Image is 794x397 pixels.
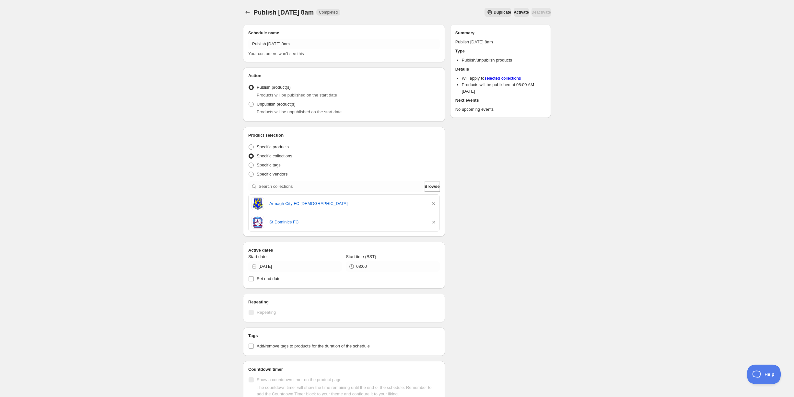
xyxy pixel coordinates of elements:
[257,377,342,382] span: Show a countdown timer on the product page
[514,8,529,17] button: Activate
[269,219,425,225] a: St Dominics FC
[455,39,546,45] p: Publish [DATE] 8am
[455,30,546,36] h2: Summary
[485,8,511,17] button: Secondary action label
[257,102,296,107] span: Unpublish product(s)
[425,181,440,192] button: Browse
[455,106,546,113] p: No upcoming events
[248,247,440,254] h2: Active dates
[462,57,546,63] li: Publish/unpublish products
[248,254,266,259] span: Start date
[257,276,281,281] span: Set end date
[455,97,546,104] h2: Next events
[269,200,425,207] a: Armagh City FC [DEMOGRAPHIC_DATA]
[243,8,252,17] button: Schedules
[319,10,338,15] span: Completed
[494,10,511,15] span: Duplicate
[455,66,546,73] h2: Details
[248,299,440,305] h2: Repeating
[248,333,440,339] h2: Tags
[257,153,292,158] span: Specific collections
[257,310,276,315] span: Repeating
[257,344,370,348] span: Add/remove tags to products for the duration of the schedule
[257,93,337,97] span: Products will be published on the start date
[346,254,376,259] span: Start time (BST)
[248,51,304,56] span: Your customers won't see this
[462,82,546,95] li: Products will be published at 08:00 AM [DATE]
[485,76,521,81] a: selected collections
[514,10,529,15] span: Activate
[257,172,287,176] span: Specific vendors
[248,30,440,36] h2: Schedule name
[462,75,546,82] li: Will apply to
[259,181,423,192] input: Search collections
[257,85,291,90] span: Publish product(s)
[455,48,546,54] h2: Type
[248,73,440,79] h2: Action
[425,183,440,190] span: Browse
[253,9,314,16] span: Publish [DATE] 8am
[248,132,440,139] h2: Product selection
[257,109,342,114] span: Products will be unpublished on the start date
[248,366,440,373] h2: Countdown timer
[257,144,289,149] span: Specific products
[747,365,781,384] iframe: Toggle Customer Support
[257,163,281,167] span: Specific tags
